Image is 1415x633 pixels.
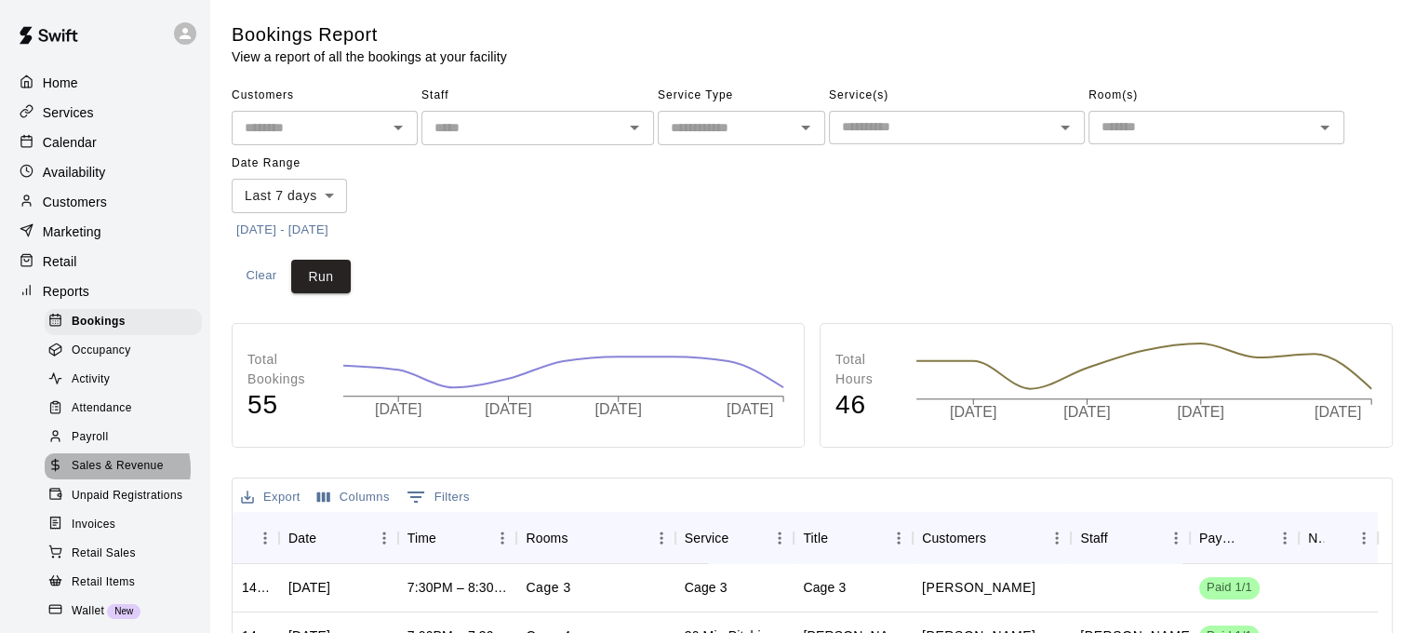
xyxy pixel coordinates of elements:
button: Open [793,114,819,141]
div: Staff [1071,512,1190,564]
button: Clear [232,260,291,294]
button: Sort [567,525,594,551]
div: Invoices [45,512,202,538]
tspan: [DATE] [1315,404,1361,420]
button: Menu [1271,524,1299,552]
div: Services [15,99,194,127]
div: Cage 3 [685,578,728,597]
button: Sort [242,525,268,551]
span: Customers [232,81,418,111]
p: Marketing [43,222,101,241]
button: Sort [1245,525,1271,551]
button: Select columns [313,483,394,512]
p: Customers [43,193,107,211]
p: Cage 3 [526,578,571,598]
a: Activity [45,366,209,395]
h4: 55 [247,389,324,422]
div: Rooms [526,512,567,564]
p: Retail [43,252,77,271]
div: Time [407,512,436,564]
button: Run [291,260,351,294]
button: Sort [828,525,854,551]
div: Bookings [45,309,202,335]
button: Menu [370,524,398,552]
button: Sort [316,525,342,551]
button: Sort [986,525,1012,551]
a: Customers [15,188,194,216]
h4: 46 [835,389,897,422]
tspan: [DATE] [485,401,531,417]
a: Attendance [45,395,209,424]
a: Unpaid Registrations [45,481,209,510]
span: Attendance [72,399,132,418]
a: WalletNew [45,597,209,626]
span: Service(s) [829,81,1085,111]
span: Retail Items [72,573,135,592]
button: Menu [1350,524,1378,552]
div: Date [288,512,316,564]
button: Menu [766,524,794,552]
span: Occupancy [72,342,131,360]
a: Home [15,69,194,97]
button: Sort [436,525,462,551]
span: Bookings [72,313,126,331]
tspan: [DATE] [727,401,773,417]
tspan: [DATE] [1063,404,1110,420]
div: Staff [1080,512,1107,564]
a: Reports [15,277,194,305]
a: Retail [15,248,194,276]
span: New [107,606,140,616]
button: Menu [885,524,913,552]
div: Customers [922,512,986,564]
button: Open [385,114,411,141]
a: Availability [15,158,194,186]
div: Title [803,512,828,564]
div: Time [398,512,517,564]
span: Wallet [72,602,104,621]
tspan: [DATE] [595,401,642,417]
div: Payment [1190,512,1299,564]
div: 7:30PM – 8:30PM [407,578,508,597]
div: Sales & Revenue [45,453,202,479]
button: Open [621,114,647,141]
div: Service [675,512,794,564]
p: Total Bookings [247,350,324,389]
div: Title [794,512,913,564]
div: Cage 3 [803,578,846,597]
span: Activity [72,370,110,389]
p: Calendar [43,133,97,152]
a: Occupancy [45,336,209,365]
div: ID [233,512,279,564]
button: Export [236,483,305,512]
a: Sales & Revenue [45,452,209,481]
button: Show filters [402,482,474,512]
div: Last 7 days [232,179,347,213]
tspan: [DATE] [950,404,996,420]
div: Wed, Sep 10, 2025 [288,578,330,597]
div: Date [279,512,398,564]
span: Sales & Revenue [72,457,164,476]
button: Menu [1043,524,1071,552]
button: [DATE] - [DATE] [232,216,333,245]
button: Sort [1324,525,1350,551]
span: Date Range [232,149,394,179]
div: Payroll [45,424,202,451]
button: Menu [488,524,516,552]
button: Menu [1162,524,1190,552]
div: Payment [1199,512,1245,564]
span: Retail Sales [72,545,136,563]
a: Retail Items [45,568,209,597]
span: Invoices [72,516,115,534]
button: Open [1312,114,1338,141]
div: Notes [1308,512,1324,564]
span: Paid 1/1 [1199,579,1260,597]
div: Occupancy [45,338,202,364]
p: Total Hours [835,350,897,389]
button: Sort [1108,525,1134,551]
tspan: [DATE] [375,401,421,417]
div: Attendance [45,396,202,422]
div: Marketing [15,218,194,246]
